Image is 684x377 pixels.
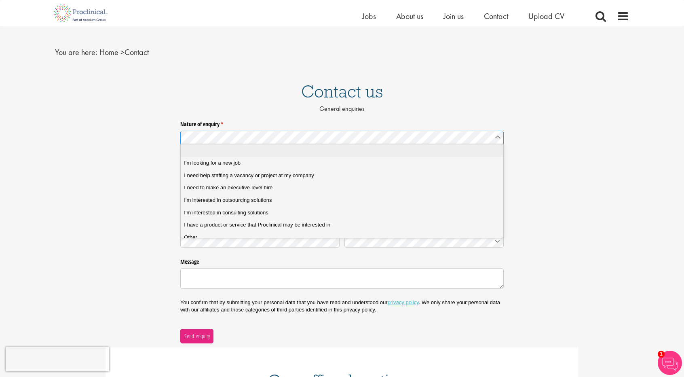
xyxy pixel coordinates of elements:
[443,11,464,21] a: Join us
[184,234,197,241] span: Other
[184,172,314,179] span: I need help staffing a vacancy or project at my company
[55,47,97,57] span: You are here:
[184,159,241,167] span: I'm looking for a new job
[184,197,272,204] span: I'm interested in outsourcing solutions
[658,351,682,375] img: Chatbot
[484,11,508,21] a: Contact
[6,347,109,371] iframe: reCAPTCHA
[184,209,268,216] span: I'm interested in consulting solutions
[180,299,504,313] p: You confirm that by submitting your personal data that you have read and understood our . We only...
[362,11,376,21] a: Jobs
[388,299,419,305] a: privacy policy
[184,332,210,341] span: Send enquiry
[180,117,504,128] label: Nature of enquiry
[396,11,423,21] a: About us
[184,221,330,229] span: I have a product or service that Proclinical may be interested in
[180,234,340,248] input: State / Province / Region
[99,47,118,57] a: breadcrumb link to Home
[120,47,125,57] span: >
[99,47,149,57] span: Contact
[180,255,504,266] label: Message
[528,11,564,21] a: Upload CV
[180,329,213,343] button: Send enquiry
[184,184,272,191] span: I need to make an executive-level hire
[658,351,665,358] span: 1
[344,234,504,248] input: Country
